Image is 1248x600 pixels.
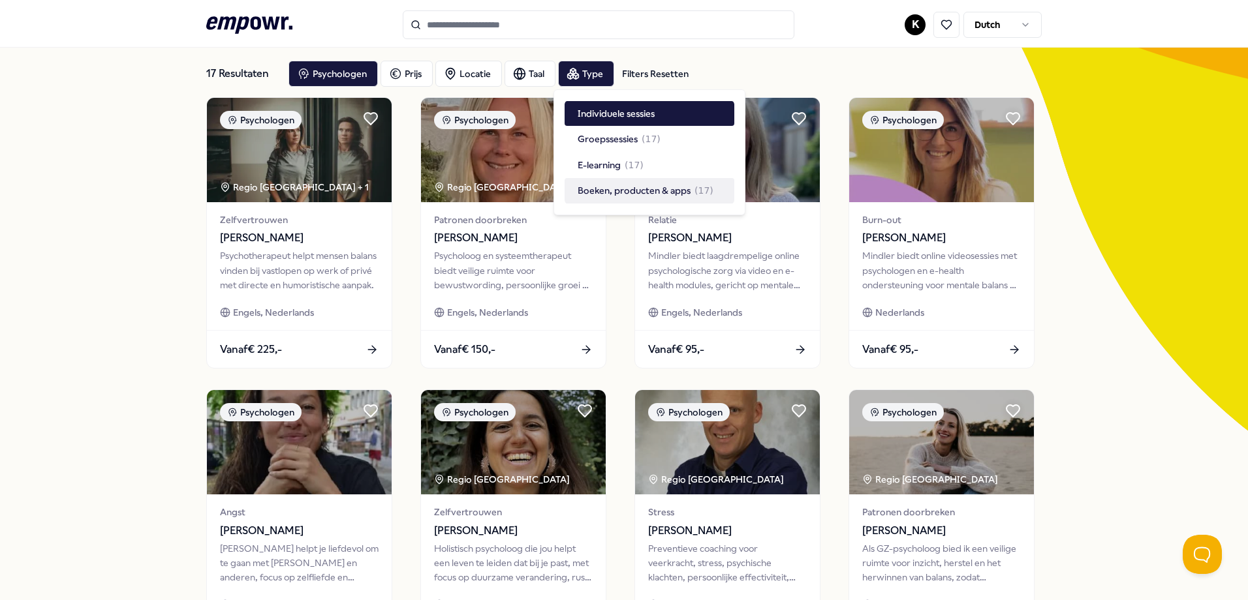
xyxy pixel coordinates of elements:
[220,522,379,539] span: [PERSON_NAME]
[206,61,278,87] div: 17 Resultaten
[648,505,807,519] span: Stress
[648,341,704,358] span: Vanaf € 95,-
[434,541,593,585] div: Holistisch psycholoog die jou helpt een leven te leiden dat bij je past, met focus op duurzame ve...
[207,98,392,202] img: package image
[862,248,1021,292] div: Mindler biedt online videosessies met psychologen en e-health ondersteuning voor mentale balans e...
[634,97,820,368] a: package imagePsychologenRelatie[PERSON_NAME]Mindler biedt laagdrempelige online psychologische zo...
[622,67,689,81] div: Filters Resetten
[233,305,314,320] span: Engels, Nederlands
[206,97,392,368] a: package imagePsychologenRegio [GEOGRAPHIC_DATA] + 1Zelfvertrouwen[PERSON_NAME]Psychotherapeut hel...
[220,403,302,421] div: Psychologen
[434,248,593,292] div: Psycholoog en systeemtherapeut biedt veilige ruimte voor bewustwording, persoonlijke groei en men...
[434,505,593,519] span: Zelfvertrouwen
[558,61,614,87] button: Type
[648,403,730,421] div: Psychologen
[648,522,807,539] span: [PERSON_NAME]
[849,97,1035,368] a: package imagePsychologenBurn-out[PERSON_NAME]Mindler biedt online videosessies met psychologen en...
[578,183,691,198] span: Boeken, producten & apps
[421,390,606,494] img: package image
[421,98,606,202] img: package image
[434,230,593,247] span: [PERSON_NAME]
[434,522,593,539] span: [PERSON_NAME]
[220,213,379,227] span: Zelfvertrouwen
[289,61,378,87] button: Psychologen
[849,390,1034,494] img: package image
[220,505,379,519] span: Angst
[381,61,433,87] button: Prijs
[220,180,369,194] div: Regio [GEOGRAPHIC_DATA] + 1
[420,97,606,368] a: package imagePsychologenRegio [GEOGRAPHIC_DATA] Patronen doorbreken[PERSON_NAME]Psycholoog en sys...
[578,106,655,121] span: Individuele sessies
[849,98,1034,202] img: package image
[635,390,820,494] img: package image
[862,403,944,421] div: Psychologen
[862,541,1021,585] div: Als GZ-psycholoog bied ik een veilige ruimte voor inzicht, herstel en het herwinnen van balans, z...
[220,341,282,358] span: Vanaf € 225,-
[220,248,379,292] div: Psychotherapeut helpt mensen balans vinden bij vastlopen op werk of privé met directe en humorist...
[578,132,638,146] span: Groepssessies
[434,472,572,487] div: Regio [GEOGRAPHIC_DATA]
[694,183,713,198] span: ( 17 )
[435,61,502,87] button: Locatie
[862,472,1000,487] div: Regio [GEOGRAPHIC_DATA]
[648,248,807,292] div: Mindler biedt laagdrempelige online psychologische zorg via video en e-health modules, gericht op...
[220,111,302,129] div: Psychologen
[447,305,528,320] span: Engels, Nederlands
[434,180,572,194] div: Regio [GEOGRAPHIC_DATA]
[661,305,742,320] span: Engels, Nederlands
[578,158,621,172] span: E-learning
[625,158,644,172] span: ( 17 )
[434,403,516,421] div: Psychologen
[862,111,944,129] div: Psychologen
[862,230,1021,247] span: [PERSON_NAME]
[505,61,555,87] button: Taal
[862,505,1021,519] span: Patronen doorbreken
[862,522,1021,539] span: [PERSON_NAME]
[642,132,661,146] span: ( 17 )
[648,472,786,487] div: Regio [GEOGRAPHIC_DATA]
[434,341,495,358] span: Vanaf € 150,-
[905,14,926,35] button: K
[648,541,807,585] div: Preventieve coaching voor veerkracht, stress, psychische klachten, persoonlijke effectiviteit, ge...
[403,10,794,39] input: Search for products, categories or subcategories
[565,100,734,204] div: Suggestions
[220,230,379,247] span: [PERSON_NAME]
[862,213,1021,227] span: Burn-out
[648,213,807,227] span: Relatie
[207,390,392,494] img: package image
[434,213,593,227] span: Patronen doorbreken
[1183,535,1222,574] iframe: Help Scout Beacon - Open
[875,305,924,320] span: Nederlands
[220,541,379,585] div: [PERSON_NAME] helpt je liefdevol om te gaan met [PERSON_NAME] en anderen, focus op zelfliefde en ...
[648,230,807,247] span: [PERSON_NAME]
[434,111,516,129] div: Psychologen
[862,341,918,358] span: Vanaf € 95,-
